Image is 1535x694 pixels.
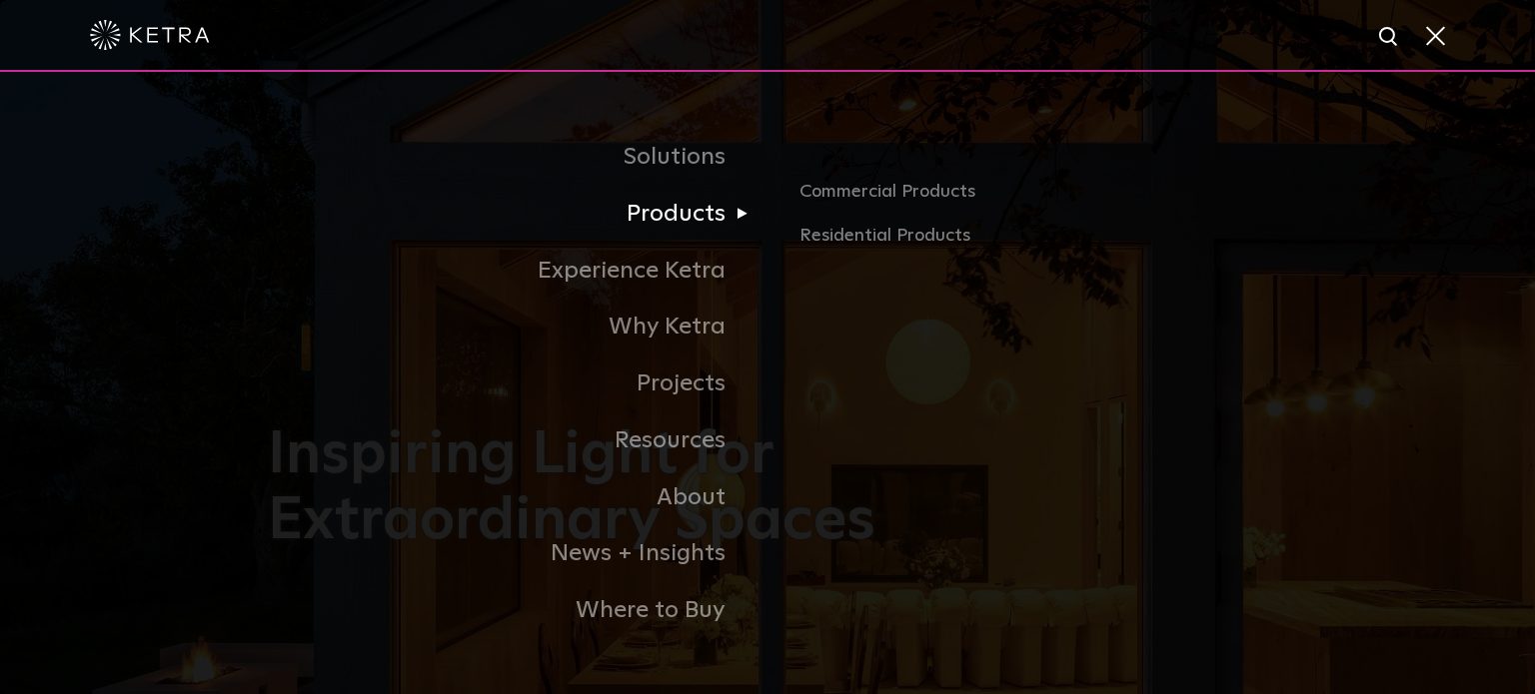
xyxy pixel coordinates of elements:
[268,469,767,526] a: About
[90,20,210,50] img: ketra-logo-2019-white
[268,129,1267,639] div: Navigation Menu
[268,129,767,186] a: Solutions
[268,299,767,355] a: Why Ketra
[268,186,767,243] a: Products
[799,222,1267,251] a: Residential Products
[268,243,767,300] a: Experience Ketra
[268,355,767,412] a: Projects
[1377,25,1402,50] img: search icon
[799,178,1267,222] a: Commercial Products
[268,582,767,639] a: Where to Buy
[268,525,767,582] a: News + Insights
[268,412,767,469] a: Resources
